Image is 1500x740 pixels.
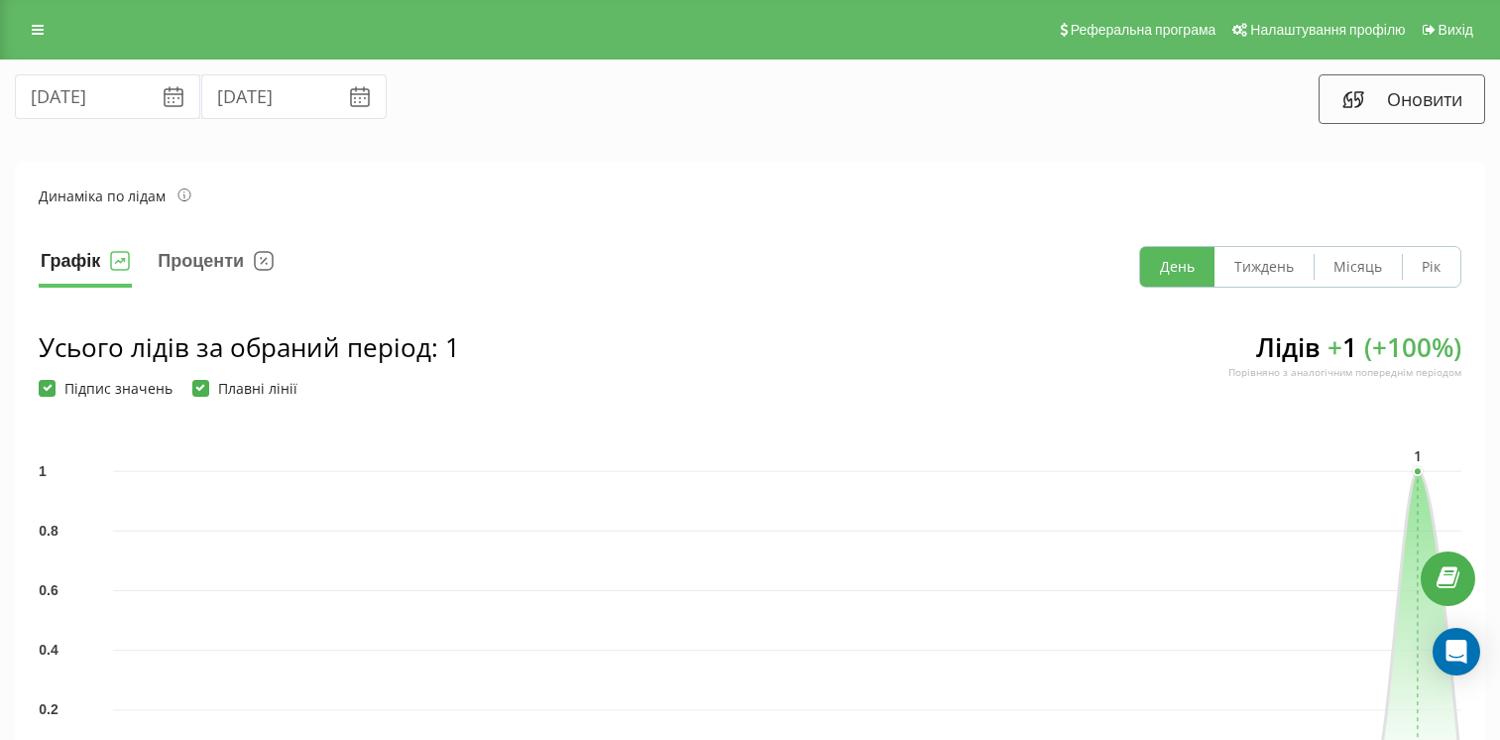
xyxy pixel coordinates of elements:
[1414,446,1422,465] text: 1
[1140,247,1214,287] button: День
[1314,247,1402,287] button: Місяць
[1319,74,1485,124] button: Оновити
[39,246,132,288] button: Графік
[1402,247,1460,287] button: Рік
[192,380,297,397] label: Плавні лінії
[156,246,276,288] button: Проценти
[39,185,191,206] div: Динаміка по лідам
[39,329,460,365] div: Усього лідів за обраний період : 1
[39,582,58,598] text: 0.6
[1433,628,1480,676] div: Open Intercom Messenger
[1214,247,1314,287] button: Тиждень
[39,701,58,717] text: 0.2
[1439,22,1473,38] span: Вихід
[39,380,173,397] label: Підпис значень
[1364,329,1461,365] span: ( + 100 %)
[1071,22,1216,38] span: Реферальна програма
[1228,329,1461,397] div: Лідів 1
[1228,365,1461,379] div: Порівняно з аналогічним попереднім періодом
[1250,22,1405,38] span: Налаштування профілю
[39,463,47,479] text: 1
[1327,329,1342,365] span: +
[39,642,58,658] text: 0.4
[39,523,58,539] text: 0.8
